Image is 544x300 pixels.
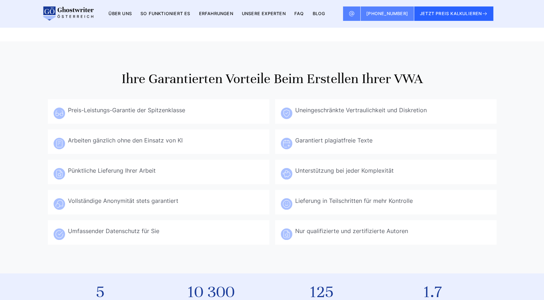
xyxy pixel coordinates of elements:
[68,226,264,236] div: Umfassender Datenschutz für Sie
[68,165,264,176] div: Pünktliche Lieferung Ihrer Arbeit
[295,196,491,206] div: Lieferung in Teilschritten für mehr Kontrolle
[295,135,491,145] div: Garantiert plagiatfreie Texte
[366,11,408,16] span: [PHONE_NUMBER]
[68,105,264,115] div: Preis-Leistungs-Garantie der Spitzenklasse
[349,11,355,17] img: Email
[295,226,491,236] div: Nur qualifizierte und zertifizierte Autoren
[242,11,286,16] a: Unsere Experten
[295,105,491,115] div: Uneingeschränkte Vertraulichkeit und Diskretion
[109,11,132,16] a: Über uns
[312,11,325,16] a: BLOG
[141,11,191,16] a: So funktioniert es
[295,165,491,176] div: Unterstützung bei jeder Komplexität
[199,11,233,16] a: Erfahrungen
[294,11,304,16] a: FAQ
[414,6,494,21] button: JETZT PREIS KALKULIEREN
[42,6,94,21] img: logo wirschreiben
[48,70,497,87] h2: Ihre garantierten Vorteile beim Erstellen Ihrer VWA
[68,196,264,206] div: Vollständige Anonymität stets garantiert
[68,135,264,145] div: Arbeiten gänzlich ohne den Einsatz von KI
[361,6,414,21] a: [PHONE_NUMBER]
